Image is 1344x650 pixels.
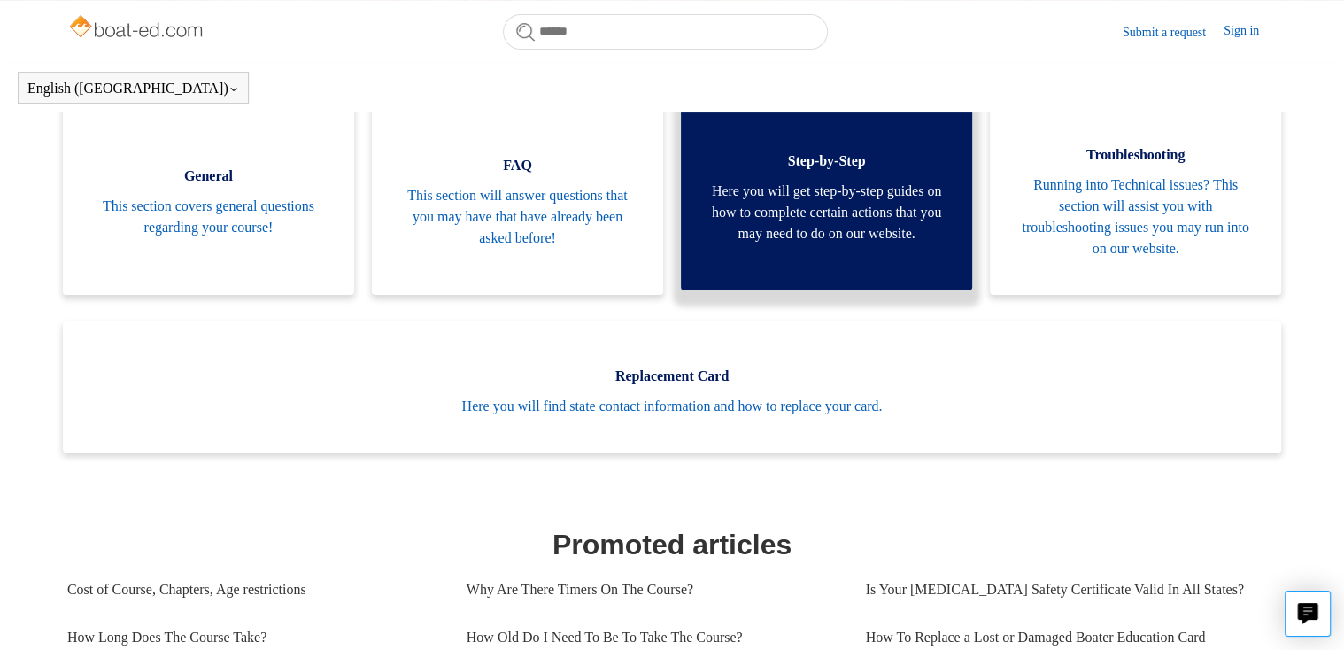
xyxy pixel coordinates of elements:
h1: Promoted articles [67,523,1277,566]
span: Here you will find state contact information and how to replace your card. [89,396,1255,417]
a: FAQ This section will answer questions that you may have that have already been asked before! [372,100,663,295]
a: Troubleshooting Running into Technical issues? This section will assist you with troubleshooting ... [990,100,1281,295]
a: Step-by-Step Here you will get step-by-step guides on how to complete certain actions that you ma... [681,96,972,290]
img: Boat-Ed Help Center home page [67,11,208,46]
button: Live chat [1285,591,1331,637]
a: Why Are There Timers On The Course? [467,566,839,614]
input: Search [503,14,828,50]
a: Cost of Course, Chapters, Age restrictions [67,566,440,614]
span: Here you will get step-by-step guides on how to complete certain actions that you may need to do ... [707,181,946,244]
span: This section will answer questions that you may have that have already been asked before! [398,185,637,249]
span: This section covers general questions regarding your course! [89,196,328,238]
button: English ([GEOGRAPHIC_DATA]) [27,81,239,97]
span: Replacement Card [89,366,1255,387]
a: Is Your [MEDICAL_DATA] Safety Certificate Valid In All States? [866,566,1265,614]
span: General [89,166,328,187]
a: Replacement Card Here you will find state contact information and how to replace your card. [63,321,1281,453]
a: Submit a request [1123,23,1224,42]
a: General This section covers general questions regarding your course! [63,100,354,295]
span: Troubleshooting [1016,144,1255,166]
span: Step-by-Step [707,151,946,172]
span: Running into Technical issues? This section will assist you with troubleshooting issues you may r... [1016,174,1255,259]
a: Sign in [1224,21,1277,43]
span: FAQ [398,155,637,176]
